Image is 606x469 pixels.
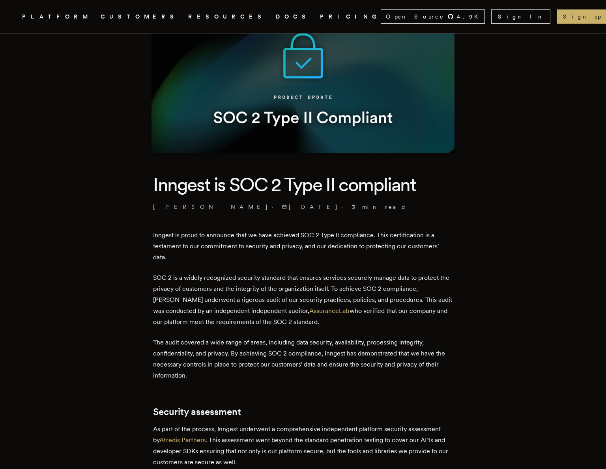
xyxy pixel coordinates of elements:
[188,12,266,22] button: RESOURCES
[282,203,338,211] span: [DATE]
[457,13,483,20] span: 4.9 K
[153,203,268,211] a: [PERSON_NAME]
[153,230,453,263] p: Inngest is proud to announce that we have achieved SOC 2 Type II compliance. This certification i...
[309,307,350,315] a: AssuranceLab
[159,436,206,444] a: Atredis Partners
[153,337,453,381] p: The audit covered a wide range of areas, including data security, availability, processing integr...
[153,424,453,468] p: As part of the process, Inngest underwent a comprehensive independent platform security assessmen...
[491,9,550,24] a: Sign In
[101,12,179,22] a: CUSTOMERS
[22,12,91,22] button: PLATFORM
[386,13,444,20] span: Open Source
[276,12,310,22] a: DOCS
[352,203,406,211] span: 3 min read
[151,2,454,153] img: Featured image for Inngest is SOC 2 Type II compliant blog post
[153,172,453,197] h1: Inngest is SOC 2 Type II compliant
[320,12,381,22] a: PRICING
[153,203,453,211] p: · ·
[153,272,453,328] p: SOC 2 is a widely recognized security standard that ensures services securely manage data to prot...
[153,406,453,417] h2: Security assessment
